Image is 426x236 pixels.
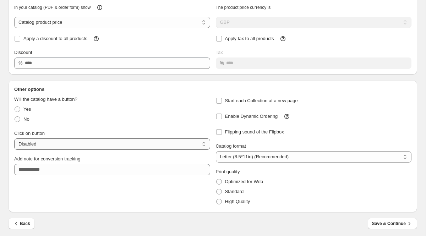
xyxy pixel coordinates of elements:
span: % [18,60,23,66]
span: Catalog format [216,143,246,149]
span: Add note for conversion tracking [14,156,80,161]
span: High Quality [225,199,250,204]
span: Will the catalog have a button? [14,97,77,102]
span: Save & Continue [372,220,413,227]
span: Discount [14,50,32,55]
span: Print quality [216,169,240,174]
span: The product price currency is [216,5,271,10]
span: % [220,60,224,66]
span: Click on button [14,131,45,136]
span: Flipping sound of the Flipbox [225,129,284,135]
span: Back [13,220,30,227]
span: Enable Dynamic Ordering [225,114,278,119]
button: Back [9,218,34,229]
span: Yes [23,106,31,112]
span: Apply tax to all products [225,36,274,41]
button: Save & Continue [368,218,417,229]
span: Start each Collection at a new page [225,98,298,103]
span: Tax [216,50,223,55]
span: In your catalog (PDF & order form) show [14,5,91,10]
span: Standard [225,189,244,194]
span: Optimized for Web [225,179,263,184]
h2: Other options [14,86,411,93]
span: Apply a discount to all products [23,36,87,41]
span: No [23,116,29,122]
